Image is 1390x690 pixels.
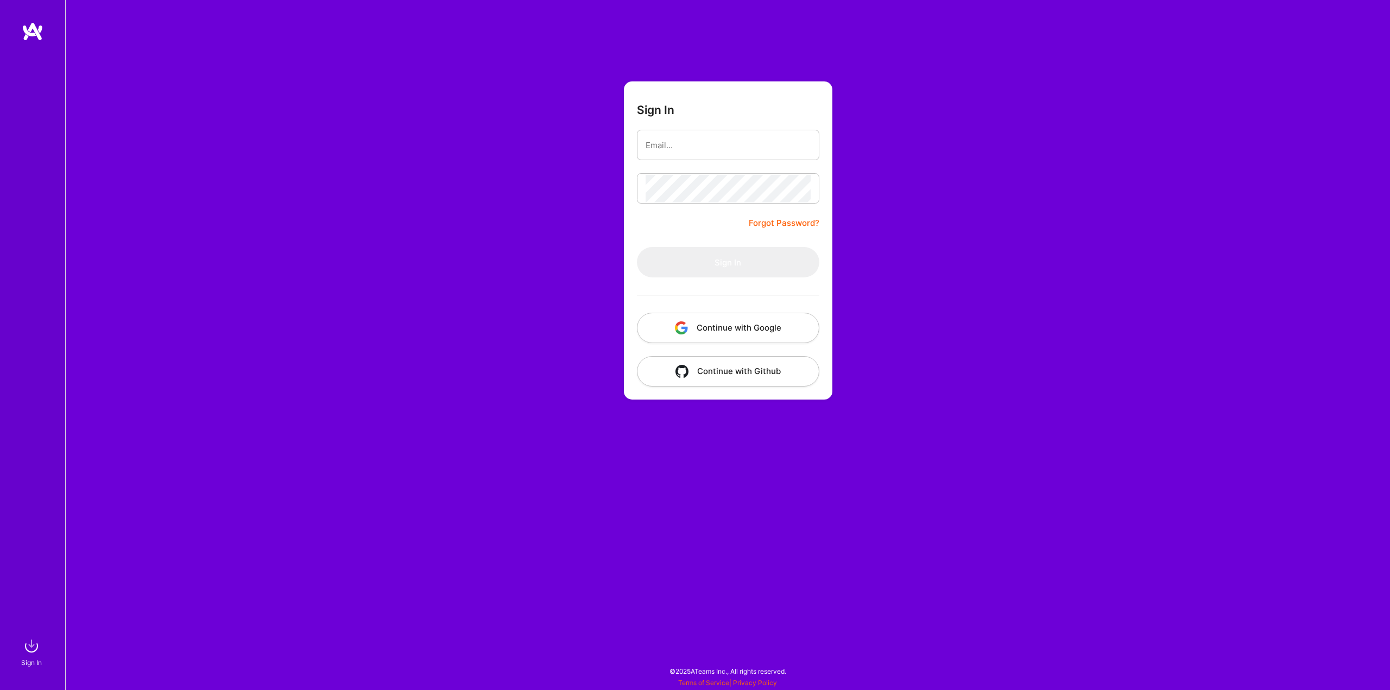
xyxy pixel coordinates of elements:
[678,679,777,687] span: |
[21,635,42,657] img: sign in
[65,657,1390,685] div: © 2025 ATeams Inc., All rights reserved.
[637,356,819,387] button: Continue with Github
[675,321,688,334] img: icon
[22,22,43,41] img: logo
[637,247,819,277] button: Sign In
[678,679,729,687] a: Terms of Service
[637,313,819,343] button: Continue with Google
[637,103,674,117] h3: Sign In
[749,217,819,230] a: Forgot Password?
[23,635,42,668] a: sign inSign In
[675,365,688,378] img: icon
[21,657,42,668] div: Sign In
[733,679,777,687] a: Privacy Policy
[646,131,811,159] input: Email...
